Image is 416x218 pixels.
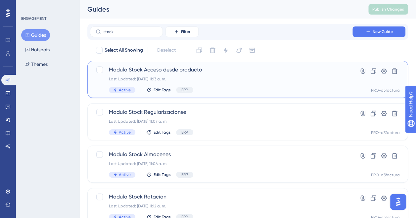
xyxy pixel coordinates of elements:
[371,88,400,93] div: PRO-a3factura
[165,26,199,37] button: Filter
[157,46,176,54] span: Deselect
[21,16,46,21] div: ENGAGEMENT
[109,108,334,116] span: Modulo Stock Regularizaciones
[181,87,188,93] span: ERP
[181,29,190,34] span: Filter
[109,203,334,209] div: Last Updated: [DATE] 11:12 a. m.
[21,44,54,56] button: Hotspots
[371,172,400,178] div: PRO-a3factura
[372,7,404,12] span: Publish Changes
[151,44,182,56] button: Deselect
[21,29,50,41] button: Guides
[154,172,171,177] span: Edit Tags
[109,76,334,82] div: Last Updated: [DATE] 11:13 a. m.
[352,26,405,37] button: New Guide
[181,172,188,177] span: ERP
[373,29,393,34] span: New Guide
[154,87,171,93] span: Edit Tags
[154,130,171,135] span: Edit Tags
[109,66,334,74] span: Modulo Stock Acceso desde producto
[146,87,171,93] button: Edit Tags
[109,119,334,124] div: Last Updated: [DATE] 11:07 a. m.
[104,29,157,34] input: Search
[119,130,131,135] span: Active
[105,46,143,54] span: Select All Showing
[119,172,131,177] span: Active
[21,58,52,70] button: Themes
[388,192,408,212] iframe: UserGuiding AI Assistant Launcher
[181,130,188,135] span: ERP
[16,2,41,10] span: Need Help?
[109,151,334,158] span: Modulo Stock Almacenes
[146,130,171,135] button: Edit Tags
[146,172,171,177] button: Edit Tags
[87,5,352,14] div: Guides
[109,193,334,201] span: Modulo Stock Rotacion
[119,87,131,93] span: Active
[109,161,334,166] div: Last Updated: [DATE] 11:06 a. m.
[368,4,408,15] button: Publish Changes
[371,130,400,135] div: PRO-a3factura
